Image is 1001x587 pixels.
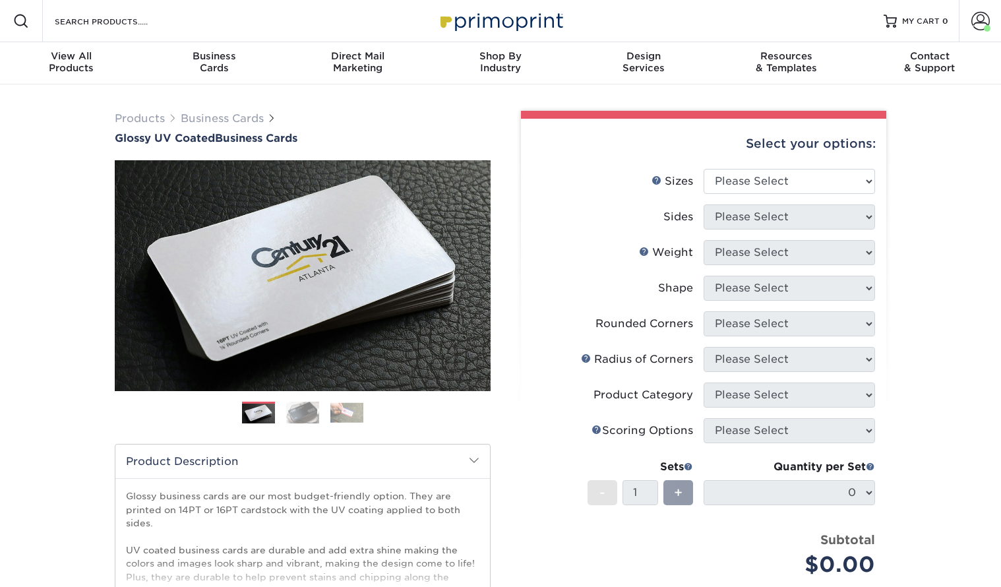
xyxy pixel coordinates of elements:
img: Business Cards 03 [330,402,363,423]
div: $0.00 [713,549,875,580]
img: Business Cards 01 [242,397,275,430]
div: Select your options: [531,119,876,169]
a: Shop ByIndustry [429,42,572,84]
a: Glossy UV CoatedBusiness Cards [115,132,491,144]
span: Resources [715,50,858,62]
span: Business [143,50,286,62]
span: Shop By [429,50,572,62]
span: - [599,483,605,503]
div: Radius of Corners [581,352,693,367]
div: Sizes [652,173,693,189]
span: Direct Mail [286,50,429,62]
div: Marketing [286,50,429,74]
a: Direct MailMarketing [286,42,429,84]
span: + [674,483,682,503]
input: SEARCH PRODUCTS..... [53,13,182,29]
a: BusinessCards [143,42,286,84]
div: Product Category [593,387,693,403]
span: Contact [858,50,1001,62]
span: Design [572,50,715,62]
div: Cards [143,50,286,74]
div: Quantity per Set [704,459,875,475]
h2: Product Description [115,445,490,478]
a: Contact& Support [858,42,1001,84]
a: DesignServices [572,42,715,84]
div: Scoring Options [591,423,693,439]
div: & Templates [715,50,858,74]
div: Services [572,50,715,74]
a: Resources& Templates [715,42,858,84]
h1: Business Cards [115,132,491,144]
img: Glossy UV Coated 01 [115,88,491,464]
a: Business Cards [181,112,264,125]
a: Products [115,112,165,125]
span: 0 [942,16,948,26]
div: Weight [639,245,693,261]
div: Sets [588,459,693,475]
img: Primoprint [435,7,566,35]
span: Glossy UV Coated [115,132,215,144]
div: Rounded Corners [595,316,693,332]
span: MY CART [902,16,940,27]
div: Industry [429,50,572,74]
div: Shape [658,280,693,296]
img: Business Cards 02 [286,401,319,424]
strong: Subtotal [820,532,875,547]
div: Sides [663,209,693,225]
div: & Support [858,50,1001,74]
